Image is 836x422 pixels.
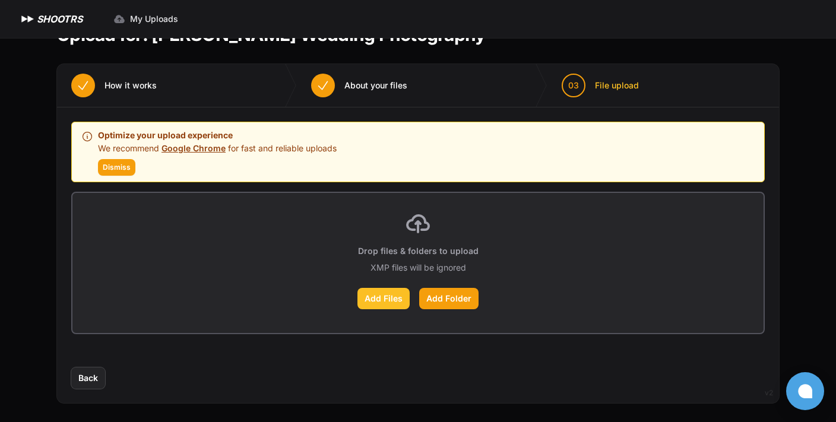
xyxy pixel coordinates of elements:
p: Drop files & folders to upload [358,245,479,257]
label: Add Files [357,288,410,309]
span: Dismiss [103,163,131,172]
span: My Uploads [130,13,178,25]
button: Dismiss [98,159,135,176]
span: Back [78,372,98,384]
label: Add Folder [419,288,479,309]
p: We recommend for fast and reliable uploads [98,142,337,154]
button: 03 File upload [547,64,653,107]
button: How it works [57,64,171,107]
span: How it works [104,80,157,91]
div: v2 [765,386,773,400]
button: Back [71,367,105,389]
span: 03 [568,80,579,91]
a: Google Chrome [161,143,226,153]
button: About your files [297,64,422,107]
a: SHOOTRS SHOOTRS [19,12,83,26]
h1: SHOOTRS [37,12,83,26]
span: File upload [595,80,639,91]
span: About your files [344,80,407,91]
p: Optimize your upload experience [98,128,337,142]
button: Open chat window [786,372,824,410]
a: My Uploads [106,8,185,30]
p: XMP files will be ignored [370,262,466,274]
img: SHOOTRS [19,12,37,26]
